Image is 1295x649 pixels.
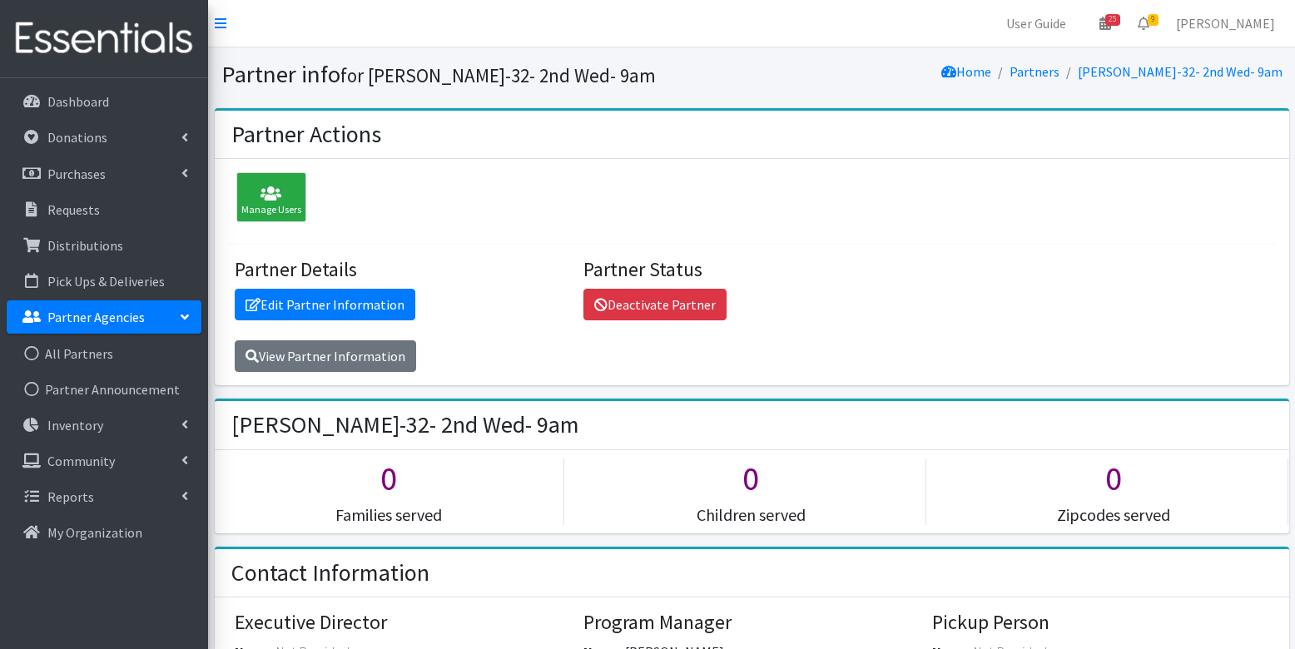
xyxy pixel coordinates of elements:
p: Reports [47,488,94,505]
a: All Partners [7,337,201,370]
a: My Organization [7,516,201,549]
h4: Partner Details [235,258,571,282]
h1: Partner info [221,60,746,89]
a: 9 [1124,7,1163,40]
a: Manage Users [228,191,306,208]
a: User Guide [993,7,1079,40]
h4: Executive Director [235,611,571,635]
span: 25 [1105,14,1120,26]
a: Donations [7,121,201,154]
span: 9 [1148,14,1159,26]
a: Community [7,444,201,478]
a: Inventory [7,409,201,442]
a: Distributions [7,229,201,262]
p: My Organization [47,524,142,541]
h2: [PERSON_NAME]-32- 2nd Wed- 9am [231,411,579,439]
div: Manage Users [236,172,306,222]
h2: Contact Information [231,559,429,587]
a: Deactivate Partner [583,289,727,320]
img: HumanEssentials [7,11,201,67]
small: for [PERSON_NAME]-32- 2nd Wed- 9am [340,63,656,87]
h5: Zipcodes served [939,505,1288,525]
a: Requests [7,193,201,226]
h4: Partner Status [583,258,920,282]
a: [PERSON_NAME] [1163,7,1288,40]
a: Purchases [7,157,201,191]
p: Distributions [47,237,123,254]
a: Partner Announcement [7,373,201,406]
p: Inventory [47,417,103,433]
p: Requests [47,201,100,218]
h1: 0 [577,458,925,498]
p: Partner Agencies [47,309,145,325]
a: [PERSON_NAME]-32- 2nd Wed- 9am [1078,63,1283,80]
a: Partners [1010,63,1059,80]
h4: Pickup Person [932,611,1268,635]
h5: Families served [215,505,563,525]
a: Pick Ups & Deliveries [7,265,201,298]
h1: 0 [215,458,563,498]
a: View Partner Information [235,340,416,372]
h2: Partner Actions [231,121,381,149]
a: 25 [1086,7,1124,40]
p: Donations [47,129,107,146]
h1: 0 [939,458,1288,498]
p: Purchases [47,166,106,182]
h4: Program Manager [583,611,920,635]
h5: Children served [577,505,925,525]
p: Pick Ups & Deliveries [47,273,165,290]
a: Home [941,63,991,80]
a: Edit Partner Information [235,289,415,320]
p: Community [47,453,115,469]
a: Partner Agencies [7,300,201,334]
a: Reports [7,480,201,513]
a: Dashboard [7,85,201,118]
p: Dashboard [47,93,109,110]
